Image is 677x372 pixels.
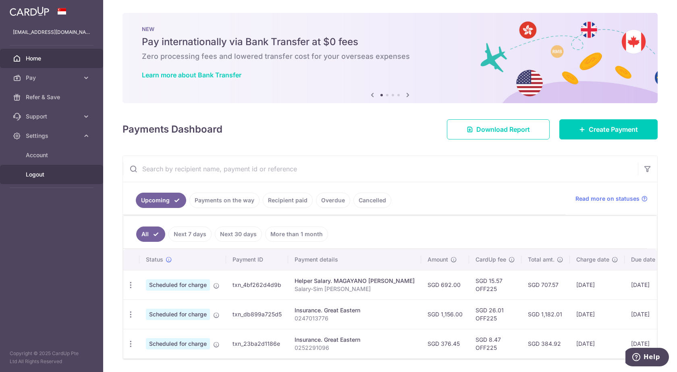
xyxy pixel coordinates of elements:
[469,270,521,299] td: SGD 15.57 OFF225
[575,195,648,203] a: Read more on statuses
[625,299,671,329] td: [DATE]
[295,344,415,352] p: 0252291096
[26,93,79,101] span: Refer & Save
[215,227,262,242] a: Next 30 days
[575,195,640,203] span: Read more on statuses
[26,74,79,82] span: Pay
[521,329,570,358] td: SGD 384.92
[26,132,79,140] span: Settings
[26,112,79,121] span: Support
[26,151,79,159] span: Account
[13,28,90,36] p: [EMAIL_ADDRESS][DOMAIN_NAME]
[625,348,669,368] iframe: Opens a widget where you can find more information
[26,54,79,62] span: Home
[136,227,165,242] a: All
[570,270,625,299] td: [DATE]
[226,299,288,329] td: txn_db899a725d5
[168,227,212,242] a: Next 7 days
[136,193,186,208] a: Upcoming
[625,329,671,358] td: [DATE]
[265,227,328,242] a: More than 1 month
[469,299,521,329] td: SGD 26.01 OFF225
[146,279,210,291] span: Scheduled for charge
[226,249,288,270] th: Payment ID
[295,314,415,322] p: 0247013776
[570,329,625,358] td: [DATE]
[528,256,554,264] span: Total amt.
[10,6,49,16] img: CardUp
[142,71,241,79] a: Learn more about Bank Transfer
[625,270,671,299] td: [DATE]
[123,13,658,103] img: Bank transfer banner
[226,270,288,299] td: txn_4bf262d4d9b
[469,329,521,358] td: SGD 8.47 OFF225
[421,270,469,299] td: SGD 692.00
[421,299,469,329] td: SGD 1,156.00
[576,256,609,264] span: Charge date
[142,52,638,61] h6: Zero processing fees and lowered transfer cost for your overseas expenses
[631,256,655,264] span: Due date
[226,329,288,358] td: txn_23ba2d1186e
[353,193,391,208] a: Cancelled
[146,256,163,264] span: Status
[570,299,625,329] td: [DATE]
[521,270,570,299] td: SGD 707.57
[295,285,415,293] p: Salary-Sim [PERSON_NAME]
[559,119,658,139] a: Create Payment
[521,299,570,329] td: SGD 1,182.01
[123,122,222,137] h4: Payments Dashboard
[295,277,415,285] div: Helper Salary. MAGAYANO [PERSON_NAME]
[476,125,530,134] span: Download Report
[476,256,506,264] span: CardUp fee
[288,249,421,270] th: Payment details
[26,170,79,179] span: Logout
[123,156,638,182] input: Search by recipient name, payment id or reference
[428,256,448,264] span: Amount
[421,329,469,358] td: SGD 376.45
[189,193,260,208] a: Payments on the way
[146,338,210,349] span: Scheduled for charge
[295,306,415,314] div: Insurance. Great Eastern
[316,193,350,208] a: Overdue
[142,26,638,32] p: NEW
[263,193,313,208] a: Recipient paid
[295,336,415,344] div: Insurance. Great Eastern
[142,35,638,48] h5: Pay internationally via Bank Transfer at $0 fees
[589,125,638,134] span: Create Payment
[146,309,210,320] span: Scheduled for charge
[447,119,550,139] a: Download Report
